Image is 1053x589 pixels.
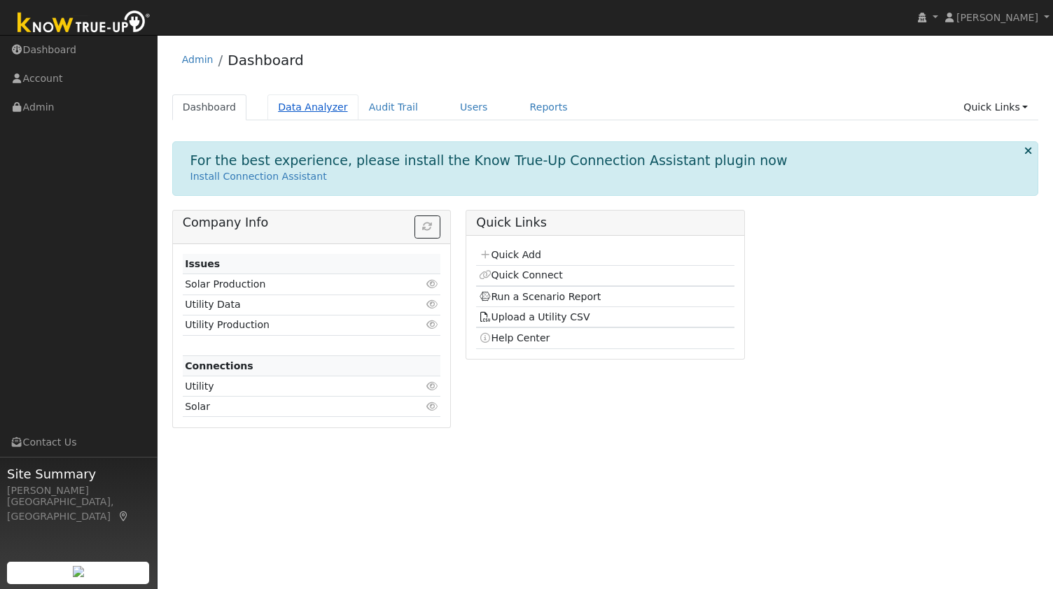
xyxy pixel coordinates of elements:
[183,215,440,230] h5: Company Info
[476,215,734,230] h5: Quick Links
[479,249,541,260] a: Quick Add
[183,294,399,315] td: Utility Data
[11,8,158,39] img: Know True-Up
[426,381,438,391] i: Click to view
[7,483,150,498] div: [PERSON_NAME]
[358,94,428,120] a: Audit Trail
[228,52,304,69] a: Dashboard
[426,299,438,309] i: Click to view
[953,94,1038,120] a: Quick Links
[479,311,590,322] a: Upload a Utility CSV
[172,94,247,120] a: Dashboard
[185,258,220,269] strong: Issues
[426,402,438,411] i: Click to view
[7,464,150,483] span: Site Summary
[267,94,358,120] a: Data Analyzer
[7,495,150,524] div: [GEOGRAPHIC_DATA], [GEOGRAPHIC_DATA]
[182,54,214,65] a: Admin
[183,274,399,294] td: Solar Production
[479,269,563,281] a: Quick Connect
[479,291,601,302] a: Run a Scenario Report
[73,566,84,577] img: retrieve
[479,332,550,343] a: Help Center
[118,511,130,522] a: Map
[185,360,253,371] strong: Connections
[183,315,399,335] td: Utility Production
[426,279,438,289] i: Click to view
[426,320,438,329] i: Click to view
[519,94,578,120] a: Reports
[183,397,399,417] td: Solar
[956,12,1038,23] span: [PERSON_NAME]
[190,171,327,182] a: Install Connection Assistant
[183,376,399,397] td: Utility
[190,152,788,169] h1: For the best experience, please install the Know True-Up Connection Assistant plugin now
[449,94,498,120] a: Users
